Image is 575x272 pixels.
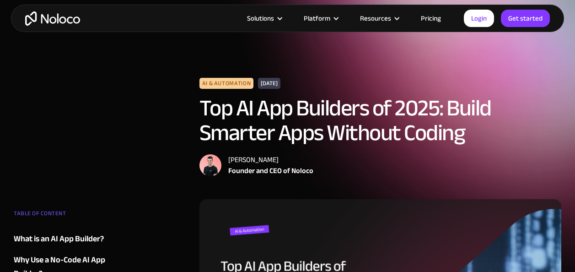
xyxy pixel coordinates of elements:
div: Resources [360,12,391,24]
a: Get started [501,10,550,27]
div: [DATE] [258,78,280,89]
div: AI & Automation [199,78,254,89]
a: home [25,11,80,26]
a: Pricing [409,12,452,24]
div: What is an AI App Builder? [14,232,104,246]
div: Resources [349,12,409,24]
a: Login [464,10,494,27]
div: Platform [292,12,349,24]
h1: Top AI App Builders of 2025: Build Smarter Apps Without Coding [199,96,561,145]
div: Platform [304,12,330,24]
div: Founder and CEO of Noloco [228,165,313,176]
a: What is an AI App Builder? [14,232,122,246]
div: [PERSON_NAME] [228,154,313,165]
div: Solutions [236,12,292,24]
div: Solutions [247,12,274,24]
div: TABLE OF CONTENT [14,207,122,225]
